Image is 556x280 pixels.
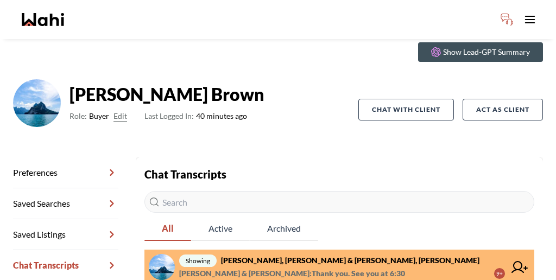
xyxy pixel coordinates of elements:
[463,99,543,120] button: Act as Client
[443,47,530,58] p: Show Lead-GPT Summary
[13,79,61,127] img: ACg8ocJfj0qj9g8Q_7rIKyl7dKJ7lSHRs2I8Smwv_ec_d3G5ur9K694=s96-c
[250,217,318,241] button: Archived
[494,268,505,279] div: 9+
[191,217,250,240] span: Active
[144,110,247,123] span: 40 minutes ago
[149,254,175,280] img: chat avatar
[358,99,454,120] button: Chat with client
[13,157,118,188] a: Preferences
[221,256,479,265] strong: [PERSON_NAME], [PERSON_NAME] & [PERSON_NAME], [PERSON_NAME]
[113,110,127,123] button: Edit
[144,111,194,120] span: Last Logged In:
[144,191,534,213] input: Search
[250,217,318,240] span: Archived
[418,42,543,62] button: Show Lead-GPT Summary
[144,168,226,181] strong: Chat Transcripts
[13,188,118,219] a: Saved Searches
[13,219,118,250] a: Saved Listings
[191,217,250,241] button: Active
[519,9,541,30] button: Toggle open navigation menu
[89,110,109,123] span: Buyer
[179,267,405,280] span: [PERSON_NAME] & [PERSON_NAME] : Thank you. See you at 6:30
[144,217,191,241] button: All
[22,13,64,26] a: Wahi homepage
[179,254,217,267] span: showing
[69,110,87,123] span: Role:
[69,84,264,105] strong: [PERSON_NAME] Brown
[144,217,191,240] span: All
